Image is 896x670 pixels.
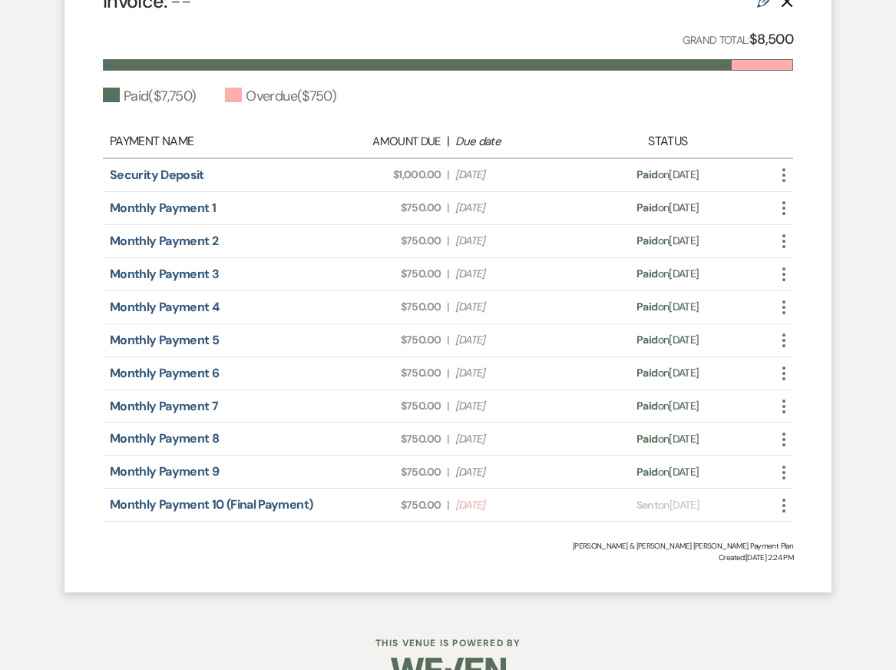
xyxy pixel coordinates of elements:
[321,431,441,447] span: $750.00
[110,332,219,348] a: Monthly Payment 5
[636,432,657,446] span: Paid
[455,167,575,183] span: [DATE]
[321,365,441,381] span: $750.00
[584,365,752,381] div: on [DATE]
[110,233,218,249] a: Monthly Payment 2
[321,266,441,282] span: $750.00
[321,299,441,315] span: $750.00
[584,266,752,282] div: on [DATE]
[110,430,219,446] a: Monthly Payment 8
[455,299,575,315] span: [DATE]
[455,332,575,348] span: [DATE]
[584,332,752,348] div: on [DATE]
[103,86,196,107] div: Paid ( $7,750 )
[321,233,441,249] span: $750.00
[455,266,575,282] span: [DATE]
[103,552,793,563] span: Created: [DATE] 2:24 PM
[321,200,441,216] span: $750.00
[110,398,218,414] a: Monthly Payment 7
[584,497,752,513] div: on [DATE]
[584,200,752,216] div: on [DATE]
[447,464,448,480] span: |
[447,233,448,249] span: |
[455,464,575,480] span: [DATE]
[455,133,575,151] div: Due date
[584,167,752,183] div: on [DATE]
[584,299,752,315] div: on [DATE]
[321,332,441,348] span: $750.00
[225,86,336,107] div: Overdue ( $750 )
[636,300,657,313] span: Paid
[110,365,219,381] a: Monthly Payment 6
[447,398,448,414] span: |
[447,200,448,216] span: |
[110,463,219,479] a: Monthly Payment 9
[447,497,448,513] span: |
[584,398,752,414] div: on [DATE]
[749,30,793,48] strong: $8,500
[636,333,657,347] span: Paid
[455,398,575,414] span: [DATE]
[455,200,575,216] span: [DATE]
[455,497,575,513] span: [DATE]
[321,497,441,513] span: $750.00
[584,464,752,480] div: on [DATE]
[447,431,448,447] span: |
[636,201,657,214] span: Paid
[455,233,575,249] span: [DATE]
[584,431,752,447] div: on [DATE]
[321,398,441,414] span: $750.00
[636,167,657,181] span: Paid
[584,233,752,249] div: on [DATE]
[110,299,219,315] a: Monthly Payment 4
[455,431,575,447] span: [DATE]
[636,399,657,413] span: Paid
[321,133,441,151] div: Amount Due
[110,167,204,183] a: Security Deposit
[584,132,752,151] div: Status
[455,365,575,381] span: [DATE]
[321,464,441,480] span: $750.00
[447,266,448,282] span: |
[110,266,219,282] a: Monthly Payment 3
[110,132,312,151] div: Payment Name
[636,498,658,512] span: Sent
[636,465,657,479] span: Paid
[312,132,583,151] div: |
[683,28,794,51] p: Grand Total:
[110,200,216,216] a: Monthly Payment 1
[447,167,448,183] span: |
[636,267,657,280] span: Paid
[636,234,657,247] span: Paid
[447,365,448,381] span: |
[447,332,448,348] span: |
[636,366,657,380] span: Paid
[321,167,441,183] span: $1,000.00
[103,540,793,552] div: [PERSON_NAME] & [PERSON_NAME] [PERSON_NAME] Payment Plan
[447,299,448,315] span: |
[110,496,312,512] a: Monthly Payment 10 (Final Payment)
